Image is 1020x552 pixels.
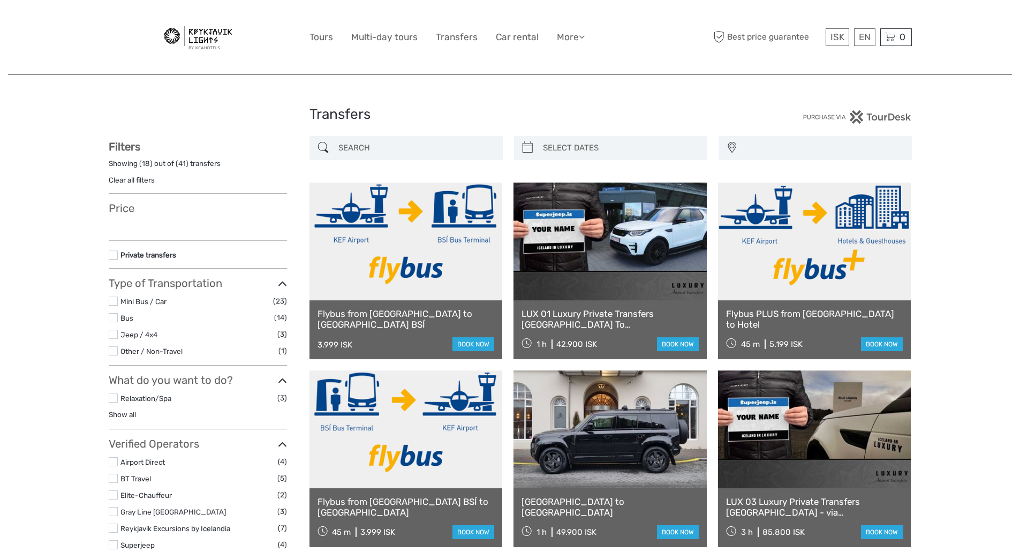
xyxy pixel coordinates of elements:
[120,314,133,322] a: Bus
[109,140,140,153] strong: Filters
[120,491,172,500] a: Elite-Chauffeur
[109,277,287,290] h3: Type of Transportation
[277,472,287,485] span: (5)
[726,308,903,330] a: Flybus PLUS from [GEOGRAPHIC_DATA] to Hotel
[830,32,844,42] span: ISK
[496,29,539,45] a: Car rental
[762,527,805,537] div: 85.800 ISK
[274,312,287,324] span: (14)
[861,525,903,539] a: book now
[898,32,907,42] span: 0
[318,496,495,518] a: Flybus from [GEOGRAPHIC_DATA] BSÍ to [GEOGRAPHIC_DATA]
[726,496,903,518] a: LUX 03 Luxury Private Transfers [GEOGRAPHIC_DATA] - via [GEOGRAPHIC_DATA] or via [GEOGRAPHIC_DATA...
[332,527,351,537] span: 45 m
[278,522,287,534] span: (7)
[861,337,903,351] a: book now
[178,158,186,169] label: 41
[277,328,287,341] span: (3)
[142,158,150,169] label: 18
[436,29,478,45] a: Transfers
[360,527,395,537] div: 3.999 ISK
[120,297,167,306] a: Mini Bus / Car
[537,339,547,349] span: 1 h
[741,527,753,537] span: 3 h
[452,525,494,539] a: book now
[120,524,230,533] a: Reykjavik Excursions by Icelandia
[277,489,287,501] span: (2)
[120,458,165,466] a: Airport Direct
[537,527,547,537] span: 1 h
[452,337,494,351] a: book now
[120,347,183,356] a: Other / Non-Travel
[351,29,418,45] a: Multi-day tours
[278,539,287,551] span: (4)
[278,456,287,468] span: (4)
[522,496,699,518] a: [GEOGRAPHIC_DATA] to [GEOGRAPHIC_DATA]
[711,28,823,46] span: Best price guarantee
[318,308,495,330] a: Flybus from [GEOGRAPHIC_DATA] to [GEOGRAPHIC_DATA] BSÍ
[556,527,596,537] div: 49.900 ISK
[309,29,333,45] a: Tours
[657,337,699,351] a: book now
[522,308,699,330] a: LUX 01 Luxury Private Transfers [GEOGRAPHIC_DATA] To [GEOGRAPHIC_DATA]
[273,295,287,307] span: (23)
[109,202,287,215] h3: Price
[277,392,287,404] span: (3)
[309,106,711,123] h1: Transfers
[741,339,760,349] span: 45 m
[109,176,155,184] a: Clear all filters
[318,340,352,350] div: 3.999 ISK
[109,410,136,419] a: Show all
[277,505,287,518] span: (3)
[120,541,155,549] a: Superjeep
[556,339,597,349] div: 42.900 ISK
[120,474,151,483] a: BT Travel
[120,394,171,403] a: Relaxation/Spa
[334,139,497,157] input: SEARCH
[803,110,911,124] img: PurchaseViaTourDesk.png
[109,158,287,175] div: Showing ( ) out of ( ) transfers
[278,345,287,357] span: (1)
[120,508,226,516] a: Gray Line [GEOGRAPHIC_DATA]
[854,28,875,46] div: EN
[164,26,232,49] img: 101-176c781a-b593-4ce4-a17a-dea0efa8a601_logo_big.jpg
[120,251,176,259] a: Private transfers
[657,525,699,539] a: book now
[109,374,287,387] h3: What do you want to do?
[539,139,702,157] input: SELECT DATES
[769,339,803,349] div: 5.199 ISK
[109,437,287,450] h3: Verified Operators
[120,330,157,339] a: Jeep / 4x4
[557,29,585,45] a: More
